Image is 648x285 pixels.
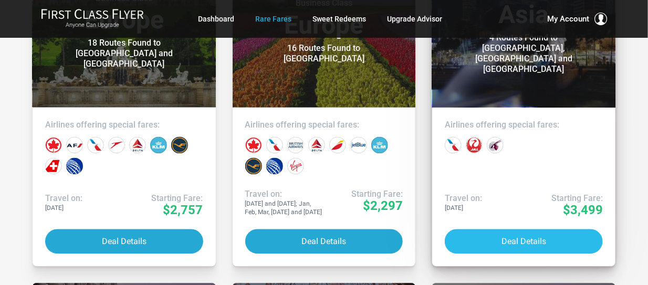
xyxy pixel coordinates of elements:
div: Lufthansa [171,137,188,154]
button: Deal Details [245,229,403,254]
div: 4 Routes Found to [GEOGRAPHIC_DATA], [GEOGRAPHIC_DATA] and [GEOGRAPHIC_DATA] [458,33,590,75]
a: Sweet Redeems [312,9,366,28]
a: Rare Fares [255,9,291,28]
div: 18 Routes Found to [GEOGRAPHIC_DATA] and [GEOGRAPHIC_DATA] [58,38,190,70]
button: Deal Details [445,229,603,254]
div: Lufthansa [245,158,262,175]
div: Delta Airlines [308,137,325,154]
div: Qatar [487,137,504,154]
div: Austrian Airlines‎ [108,137,125,154]
div: Air Canada [45,137,62,154]
div: American Airlines [445,137,462,154]
div: British Airways [287,137,304,154]
img: First Class Flyer [41,8,144,19]
a: Dashboard [198,9,234,28]
a: First Class FlyerAnyone Can Upgrade [41,8,144,29]
div: American Airlines [87,137,104,154]
small: Anyone Can Upgrade [41,22,144,29]
div: United [266,158,283,175]
div: American Airlines [266,137,283,154]
div: Delta Airlines [129,137,146,154]
h4: Airlines offering special fares: [245,120,403,131]
div: Virgin Atlantic [287,158,304,175]
div: 16 Routes Found to [GEOGRAPHIC_DATA] [258,44,390,65]
div: Air Canada [245,137,262,154]
a: Upgrade Advisor [387,9,442,28]
div: Swiss [45,158,62,175]
button: My Account [547,13,607,25]
div: JetBlue [350,137,367,154]
div: Air France [66,137,83,154]
div: Iberia [329,137,346,154]
h4: Airlines offering special fares: [45,120,203,131]
div: Japan Airlines [466,137,483,154]
h4: Airlines offering special fares: [445,120,603,131]
div: United [66,158,83,175]
div: KLM [150,137,167,154]
span: My Account [547,13,589,25]
button: Deal Details [45,229,203,254]
div: KLM [371,137,388,154]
